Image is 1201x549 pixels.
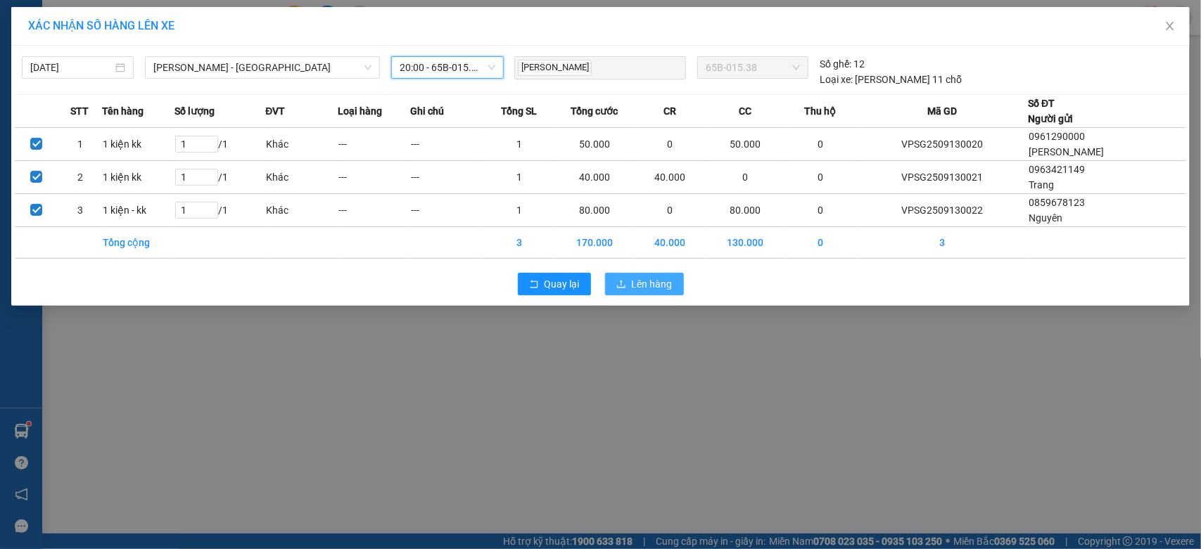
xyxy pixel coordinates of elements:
td: 1 kiện kk [102,128,174,161]
span: 0859678123 [1029,197,1085,208]
td: 1 kiện kk [102,161,174,194]
td: 80.000 [706,194,784,227]
div: 12 [820,56,865,72]
td: 40.000 [634,161,706,194]
span: close [1164,20,1176,32]
span: CR [663,103,676,119]
td: --- [411,161,483,194]
td: 3 [58,194,102,227]
button: rollbackQuay lại [518,273,591,295]
td: 0 [634,194,706,227]
td: 50.000 [706,128,784,161]
td: Khác [265,194,338,227]
span: 65B-015.38 [706,57,800,78]
span: Tổng SL [501,103,537,119]
td: --- [338,161,411,194]
span: ĐVT [265,103,285,119]
td: 0 [784,128,857,161]
span: Nguyên [1029,212,1062,224]
span: Loại hàng [338,103,383,119]
td: 3 [857,227,1028,259]
span: [PERSON_NAME] [518,60,592,76]
td: / 1 [174,194,266,227]
td: 1 [483,128,556,161]
td: / 1 [174,128,266,161]
td: 170.000 [556,227,634,259]
span: Trang [1029,179,1054,190]
span: Loại xe: [820,72,853,87]
td: 50.000 [556,128,634,161]
span: rollback [529,279,539,290]
td: --- [411,128,483,161]
div: [PERSON_NAME] 11 chỗ [820,72,962,87]
td: 1 kiện - kk [102,194,174,227]
td: 0 [706,161,784,194]
td: 0 [784,161,857,194]
span: Quay lại [545,276,580,292]
td: 3 [483,227,556,259]
td: 2 [58,161,102,194]
td: --- [338,128,411,161]
span: STT [70,103,89,119]
span: Mã GD [927,103,957,119]
td: 0 [784,194,857,227]
button: Close [1150,7,1190,46]
td: 1 [58,128,102,161]
td: 40.000 [556,161,634,194]
span: down [364,63,372,72]
button: uploadLên hàng [605,273,684,295]
td: 0 [634,128,706,161]
td: Khác [265,161,338,194]
td: 1 [483,161,556,194]
td: VPSG2509130020 [857,128,1028,161]
div: Số ĐT Người gửi [1028,96,1073,127]
span: Số ghế: [820,56,851,72]
td: VPSG2509130021 [857,161,1028,194]
td: Tổng cộng [102,227,174,259]
span: [PERSON_NAME] [1029,146,1104,157]
span: 20:00 - 65B-015.38 [400,57,495,78]
span: 0961290000 [1029,131,1085,142]
td: 40.000 [634,227,706,259]
span: Ghi chú [411,103,445,119]
span: upload [616,279,626,290]
td: --- [411,194,483,227]
span: 0963421149 [1029,164,1085,175]
td: VPSG2509130022 [857,194,1028,227]
span: XÁC NHẬN SỐ HÀNG LÊN XE [28,19,174,32]
span: Tên hàng [102,103,144,119]
td: --- [338,194,411,227]
td: Khác [265,128,338,161]
span: Hồ Chí Minh - Cần Thơ [153,57,371,78]
td: 0 [784,227,857,259]
td: 130.000 [706,227,784,259]
span: Lên hàng [632,276,673,292]
span: Số lượng [174,103,215,119]
td: 80.000 [556,194,634,227]
span: Tổng cước [571,103,618,119]
td: 1 [483,194,556,227]
td: / 1 [174,161,266,194]
input: 13/09/2025 [30,60,113,75]
span: Thu hộ [805,103,837,119]
span: CC [739,103,751,119]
